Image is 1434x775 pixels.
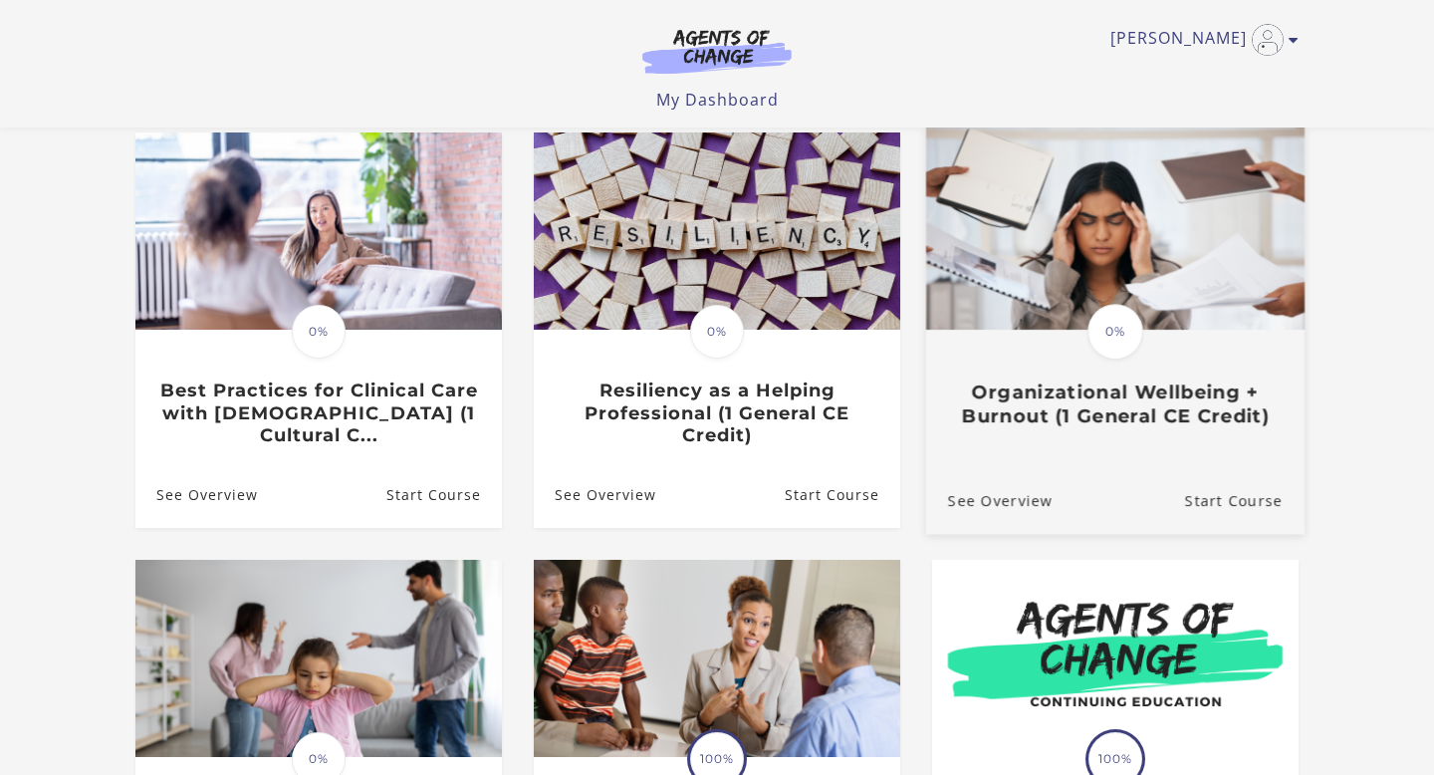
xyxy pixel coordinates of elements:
[135,463,258,528] a: Best Practices for Clinical Care with Asian Americans (1 Cultural C...: See Overview
[621,28,813,74] img: Agents of Change Logo
[926,467,1053,534] a: Organizational Wellbeing + Burnout (1 General CE Credit): See Overview
[1087,304,1143,360] span: 0%
[292,305,346,359] span: 0%
[1110,24,1289,56] a: Toggle menu
[534,463,656,528] a: Resiliency as a Helping Professional (1 General CE Credit): See Overview
[156,380,480,447] h3: Best Practices for Clinical Care with [DEMOGRAPHIC_DATA] (1 Cultural C...
[656,89,779,111] a: My Dashboard
[948,382,1283,427] h3: Organizational Wellbeing + Burnout (1 General CE Credit)
[1185,467,1305,534] a: Organizational Wellbeing + Burnout (1 General CE Credit): Resume Course
[690,305,744,359] span: 0%
[555,380,878,447] h3: Resiliency as a Helping Professional (1 General CE Credit)
[785,463,900,528] a: Resiliency as a Helping Professional (1 General CE Credit): Resume Course
[386,463,502,528] a: Best Practices for Clinical Care with Asian Americans (1 Cultural C...: Resume Course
